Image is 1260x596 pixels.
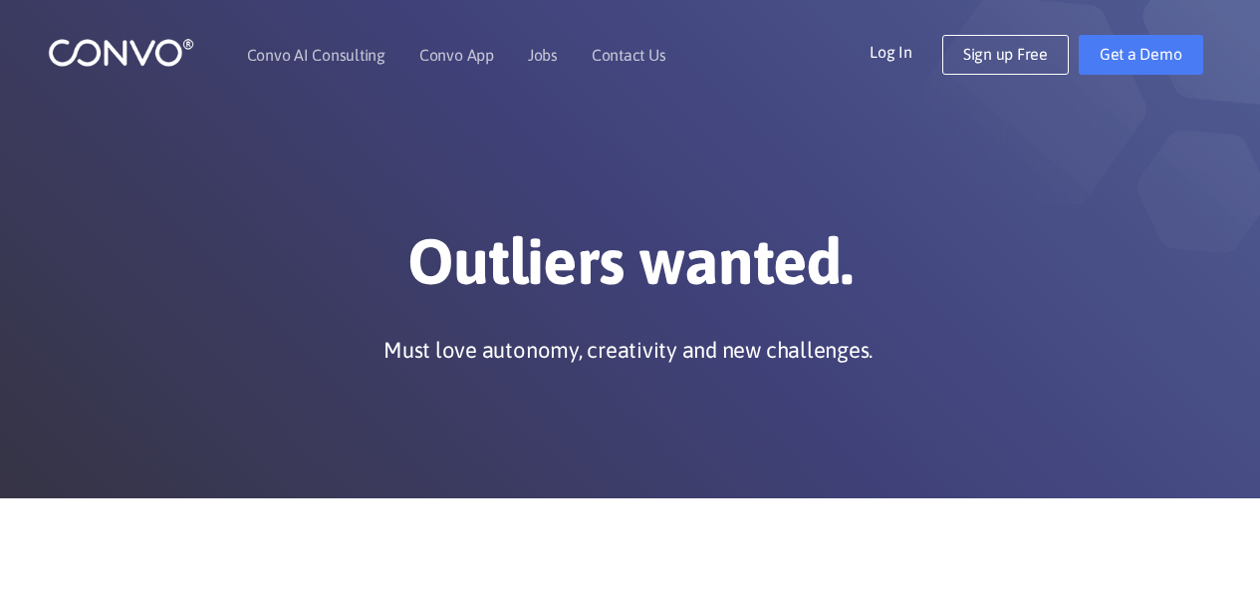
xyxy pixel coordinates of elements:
[78,223,1183,315] h1: Outliers wanted.
[528,47,558,63] a: Jobs
[383,335,873,365] p: Must love autonomy, creativity and new challenges.
[1079,35,1203,75] a: Get a Demo
[592,47,666,63] a: Contact Us
[48,37,194,68] img: logo_1.png
[247,47,385,63] a: Convo AI Consulting
[942,35,1069,75] a: Sign up Free
[870,35,942,67] a: Log In
[419,47,494,63] a: Convo App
